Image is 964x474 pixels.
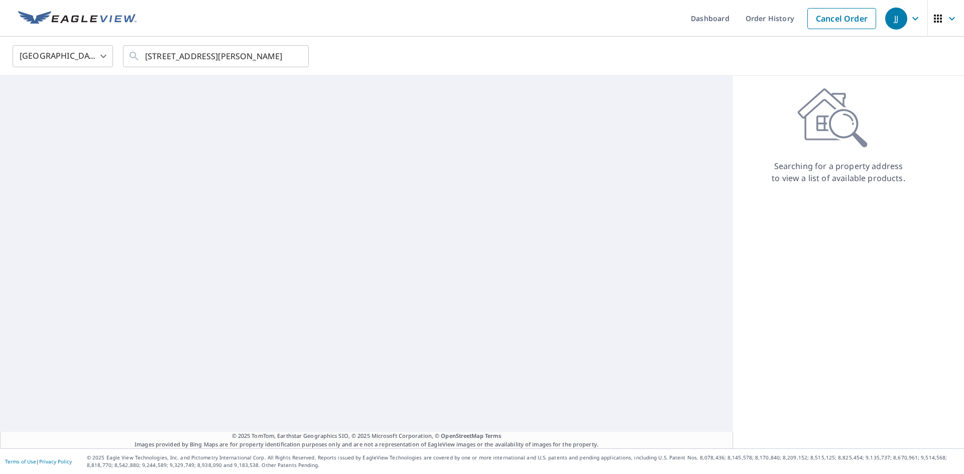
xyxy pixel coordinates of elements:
[5,458,36,465] a: Terms of Use
[39,458,72,465] a: Privacy Policy
[885,8,907,30] div: JJ
[232,432,502,440] span: © 2025 TomTom, Earthstar Geographics SIO, © 2025 Microsoft Corporation, ©
[13,42,113,70] div: [GEOGRAPHIC_DATA]
[441,432,483,439] a: OpenStreetMap
[807,8,876,29] a: Cancel Order
[5,458,72,464] p: |
[87,454,959,469] p: © 2025 Eagle View Technologies, Inc. and Pictometry International Corp. All Rights Reserved. Repo...
[485,432,502,439] a: Terms
[771,160,906,184] p: Searching for a property address to view a list of available products.
[145,42,288,70] input: Search by address or latitude-longitude
[18,11,137,26] img: EV Logo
